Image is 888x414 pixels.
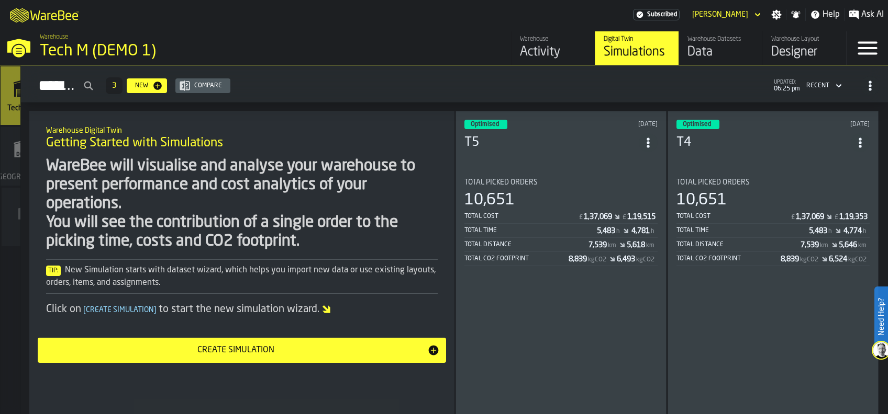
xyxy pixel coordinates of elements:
[771,44,838,61] div: Designer
[520,36,586,43] div: Warehouse
[858,242,867,249] span: km
[688,8,763,21] div: DropdownMenuValue-Abhishek Khetan
[861,8,884,21] span: Ask AI
[801,241,819,249] div: Stat Value
[131,82,152,89] div: New
[835,214,838,221] span: £
[38,338,446,363] button: button-Create Simulation
[2,188,58,248] a: link-to-/wh/new
[676,191,727,210] div: 10,651
[839,241,857,249] div: Stat Value
[676,178,870,187] div: Title
[608,242,616,249] span: km
[823,8,840,21] span: Help
[633,9,680,20] a: link-to-/wh/i/48b63d5b-7b01-4ac5-b36e-111296781b18/settings/billing
[190,82,226,89] div: Compare
[845,8,888,21] label: button-toggle-Ask AI
[617,255,635,263] div: Stat Value
[588,256,606,263] span: kgCO2
[38,119,446,157] div: title-Getting Started with Simulations
[676,255,781,262] div: Total CO2 Footprint
[464,120,507,129] div: status-3 2
[806,82,829,89] div: DropdownMenuValue-4
[597,227,615,235] div: Stat Value
[781,255,799,263] div: Stat Value
[631,227,650,235] div: Stat Value
[604,36,670,43] div: Digital Twin
[81,306,159,314] span: Create Simulation
[511,31,595,65] a: link-to-/wh/i/48b63d5b-7b01-4ac5-b36e-111296781b18/feed/
[800,256,818,263] span: kgCO2
[471,121,499,128] span: Optimised
[633,9,680,20] div: Menu Subscription
[154,306,157,314] span: ]
[127,78,167,93] button: button-New
[102,77,127,94] div: ButtonLoadMore-Load More-Prev-First-Last
[683,121,711,128] span: Optimised
[46,135,223,152] span: Getting Started with Simulations
[21,65,888,102] h2: button-Simulations
[829,255,847,263] div: Stat Value
[839,213,868,221] div: Stat Value
[46,302,438,317] div: Click on to start the new simulation wizard.
[627,241,645,249] div: Stat Value
[464,255,569,262] div: Total CO2 Footprint
[646,242,654,249] span: km
[46,124,438,135] h2: Sub Title
[796,121,870,128] div: Updated: 13/6/2025, 3:20:59 pm Created: 3/1/2025, 6:38:36 am
[44,344,427,356] div: Create Simulation
[786,9,805,20] label: button-toggle-Notifications
[1,66,59,127] a: link-to-/wh/i/48b63d5b-7b01-4ac5-b36e-111296781b18/simulations
[464,178,538,187] span: Total Picked Orders
[464,191,515,210] div: 10,651
[569,255,587,263] div: Stat Value
[112,82,116,89] span: 3
[584,213,612,221] div: Stat Value
[774,79,800,85] span: updated:
[687,36,754,43] div: Warehouse Datasets
[843,227,862,235] div: Stat Value
[687,44,754,61] div: Data
[46,266,61,276] span: Tip:
[791,214,795,221] span: £
[5,104,55,121] span: Tech M (DEMO 1)
[623,214,626,221] span: £
[802,79,844,92] div: DropdownMenuValue-4
[579,214,583,221] span: £
[676,120,719,129] div: status-3 2
[616,228,620,235] span: h
[584,121,658,128] div: Updated: 17/9/2025, 7:52:42 pm Created: 8/1/2025, 5:57:55 am
[1,127,59,188] a: link-to-/wh/i/16932755-72b9-4ea4-9c69-3f1f3a500823/simulations
[828,228,832,235] span: h
[464,227,597,234] div: Total Time
[774,85,800,93] span: 06:25 pm
[676,134,851,151] h3: T4
[863,228,867,235] span: h
[595,31,679,65] a: link-to-/wh/i/48b63d5b-7b01-4ac5-b36e-111296781b18/simulations
[875,287,887,346] label: Need Help?
[767,9,786,20] label: button-toggle-Settings
[464,178,658,187] div: Title
[520,44,586,61] div: Activity
[692,10,748,19] div: DropdownMenuValue-Abhishek Khetan
[676,213,790,220] div: Total Cost
[46,157,438,251] div: WareBee will visualise and analyse your warehouse to present performance and cost analytics of yo...
[796,213,824,221] div: Stat Value
[40,33,68,41] span: Warehouse
[175,78,230,93] button: button-Compare
[464,241,589,248] div: Total Distance
[676,178,750,187] span: Total Picked Orders
[83,306,86,314] span: [
[820,242,828,249] span: km
[636,256,654,263] span: kgCO2
[771,36,838,43] div: Warehouse Layout
[40,42,323,61] div: Tech M (DEMO 1)
[589,241,607,249] div: Stat Value
[464,134,639,151] h3: T5
[604,44,670,61] div: Simulations
[627,213,656,221] div: Stat Value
